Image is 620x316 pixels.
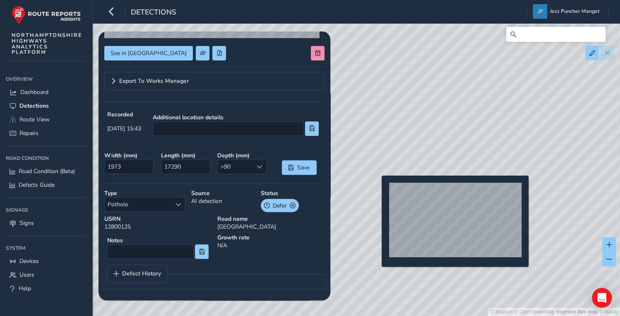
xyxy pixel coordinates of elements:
div: Road Condition [6,152,87,164]
span: Dashboard [20,88,48,96]
strong: USRN [104,215,211,223]
span: Repairs [19,129,38,137]
span: Pothole [105,198,171,211]
a: Detections [6,99,87,113]
strong: Depth ( mm ) [217,152,268,159]
button: Save [282,160,317,175]
a: Route View [6,113,87,126]
span: Defects Guide [19,181,55,189]
span: See in [GEOGRAPHIC_DATA] [111,49,187,57]
a: Repairs [6,126,87,140]
strong: Source [191,189,255,197]
span: Export To Works Manager [119,78,189,84]
span: Detections [131,7,176,19]
input: Search [506,27,606,42]
div: 12800125 [101,212,214,234]
div: Overview [6,73,87,85]
span: NORTHAMPTONSHIRE HIGHWAYS ANALYTICS PLATFORM [12,32,82,55]
strong: Recorded [107,111,141,118]
a: Expand [104,72,324,90]
span: Users [19,271,34,279]
strong: Growth rate [217,234,324,241]
strong: Additional location details [153,113,319,121]
a: Dashboard [6,85,87,99]
strong: Status [261,189,324,197]
div: Open Intercom Messenger [592,288,612,308]
strong: Road name [217,215,324,223]
span: >90 [218,160,252,174]
div: Signage [6,204,87,216]
span: [DATE] 15:43 [107,125,141,133]
img: rr logo [12,6,81,24]
span: Defect History [122,271,161,277]
span: Jezz Puncher Manget [550,4,599,19]
button: Jezz Puncher Manget [533,4,602,19]
a: Devices [6,254,87,268]
strong: Type [104,189,185,197]
strong: Notes [107,236,209,244]
a: Help [6,282,87,295]
a: Users [6,268,87,282]
a: Signs [6,216,87,230]
strong: Length ( mm ) [161,152,212,159]
div: System [6,242,87,254]
button: See in Route View [104,46,193,60]
span: Detections [19,102,49,110]
span: Defer [273,201,287,210]
a: Road Condition (Beta) [6,164,87,178]
span: Devices [19,257,39,265]
div: Select a type [171,198,185,211]
img: diamond-layout [533,4,547,19]
span: Signs [19,219,34,227]
span: Help [19,285,31,292]
strong: Width ( mm ) [104,152,155,159]
span: Save [297,164,310,171]
a: Defect History [108,265,167,282]
span: Route View [19,116,50,123]
span: Road Condition (Beta) [19,167,75,175]
div: [GEOGRAPHIC_DATA] [214,212,327,234]
a: Defects Guide [6,178,87,192]
div: AI detection [188,186,258,215]
div: N/A [214,231,327,265]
